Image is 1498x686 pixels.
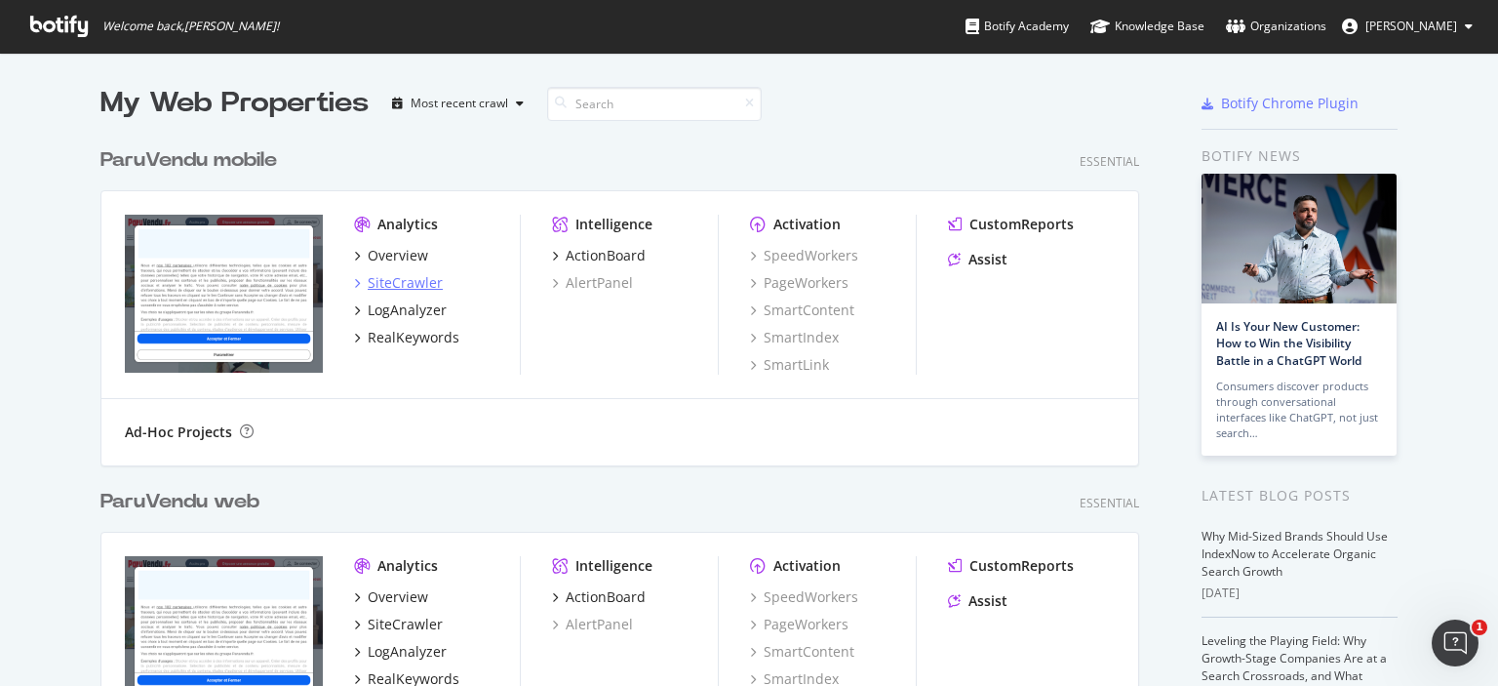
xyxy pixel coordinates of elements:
[1202,174,1397,303] img: AI Is Your New Customer: How to Win the Visibility Battle in a ChatGPT World
[968,591,1007,611] div: Assist
[773,556,841,576] div: Activation
[575,215,652,234] div: Intelligence
[354,273,443,293] a: SiteCrawler
[948,591,1007,611] a: Assist
[566,246,646,265] div: ActionBoard
[368,273,443,293] div: SiteCrawler
[354,246,428,265] a: Overview
[1080,153,1139,170] div: Essential
[547,87,762,121] input: Search
[368,587,428,607] div: Overview
[948,215,1074,234] a: CustomReports
[100,84,369,123] div: My Web Properties
[377,215,438,234] div: Analytics
[102,19,279,34] span: Welcome back, [PERSON_NAME] !
[1432,620,1478,666] iframe: Intercom live chat
[368,301,447,320] div: LogAnalyzer
[750,355,829,375] a: SmartLink
[750,615,848,634] a: PageWorkers
[1202,585,1398,602] div: [DATE]
[1365,18,1457,34] span: Romain Lemenorel
[368,246,428,265] div: Overview
[552,615,633,634] a: AlertPanel
[377,556,438,576] div: Analytics
[750,246,858,265] a: SpeedWorkers
[100,488,267,516] a: ParuVendu web
[125,423,232,442] div: Ad-Hoc Projects
[354,587,428,607] a: Overview
[368,615,443,634] div: SiteCrawler
[566,587,646,607] div: ActionBoard
[368,642,447,662] div: LogAnalyzer
[966,17,1069,36] div: Botify Academy
[1216,379,1382,441] div: Consumers discover products through conversational interfaces like ChatGPT, not just search…
[1202,528,1388,580] a: Why Mid-Sized Brands Should Use IndexNow to Accelerate Organic Search Growth
[1202,145,1398,167] div: Botify news
[948,250,1007,269] a: Assist
[1221,94,1359,113] div: Botify Chrome Plugin
[750,642,854,662] a: SmartContent
[552,246,646,265] a: ActionBoard
[368,328,459,347] div: RealKeywords
[100,488,259,516] div: ParuVendu web
[969,556,1074,576] div: CustomReports
[750,328,839,347] a: SmartIndex
[1326,11,1488,42] button: [PERSON_NAME]
[773,215,841,234] div: Activation
[384,88,532,119] button: Most recent crawl
[1472,620,1487,635] span: 1
[354,642,447,662] a: LogAnalyzer
[1202,485,1398,506] div: Latest Blog Posts
[968,250,1007,269] div: Assist
[1216,318,1361,368] a: AI Is Your New Customer: How to Win the Visibility Battle in a ChatGPT World
[750,587,858,607] a: SpeedWorkers
[354,615,443,634] a: SiteCrawler
[354,301,447,320] a: LogAnalyzer
[100,146,277,175] div: ParuVendu mobile
[1226,17,1326,36] div: Organizations
[411,98,508,109] div: Most recent crawl
[750,273,848,293] a: PageWorkers
[552,273,633,293] a: AlertPanel
[1080,495,1139,511] div: Essential
[100,146,285,175] a: ParuVendu mobile
[1202,94,1359,113] a: Botify Chrome Plugin
[969,215,1074,234] div: CustomReports
[575,556,652,576] div: Intelligence
[125,215,323,373] img: www.paruvendu.fr
[1090,17,1204,36] div: Knowledge Base
[948,556,1074,576] a: CustomReports
[354,328,459,347] a: RealKeywords
[750,301,854,320] a: SmartContent
[552,587,646,607] a: ActionBoard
